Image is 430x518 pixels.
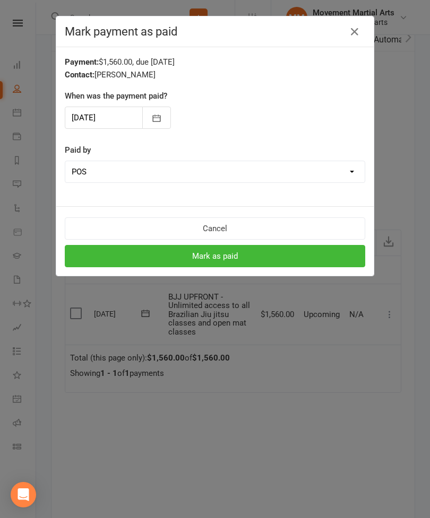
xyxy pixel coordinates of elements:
[11,482,36,507] div: Open Intercom Messenger
[65,217,365,240] button: Cancel
[65,245,365,267] button: Mark as paid
[65,25,365,38] h4: Mark payment as paid
[65,68,365,81] div: [PERSON_NAME]
[346,23,363,40] button: Close
[65,90,167,102] label: When was the payment paid?
[65,144,91,156] label: Paid by
[65,70,94,80] strong: Contact:
[65,56,365,68] div: $1,560.00, due [DATE]
[65,57,99,67] strong: Payment:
